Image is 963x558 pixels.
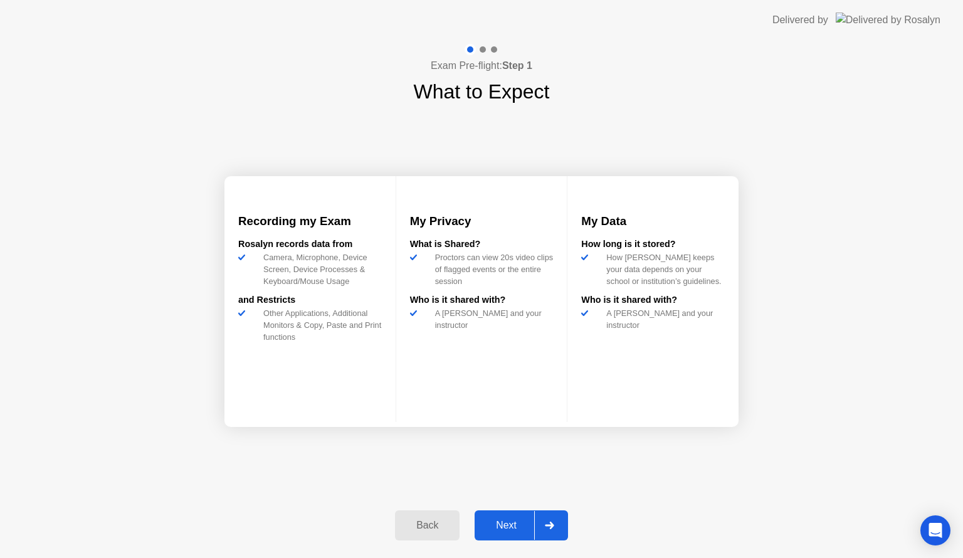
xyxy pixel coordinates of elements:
button: Back [395,510,460,540]
h3: My Data [581,213,725,230]
div: Open Intercom Messenger [920,515,950,545]
h3: My Privacy [410,213,554,230]
b: Step 1 [502,60,532,71]
div: How long is it stored? [581,238,725,251]
div: Next [478,520,534,531]
div: Back [399,520,456,531]
div: Other Applications, Additional Monitors & Copy, Paste and Print functions [258,307,382,344]
button: Next [475,510,568,540]
div: Who is it shared with? [410,293,554,307]
h4: Exam Pre-flight: [431,58,532,73]
div: A [PERSON_NAME] and your instructor [601,307,725,331]
div: Delivered by [772,13,828,28]
div: How [PERSON_NAME] keeps your data depends on your school or institution’s guidelines. [601,251,725,288]
h1: What to Expect [414,76,550,107]
div: Camera, Microphone, Device Screen, Device Processes & Keyboard/Mouse Usage [258,251,382,288]
div: A [PERSON_NAME] and your instructor [430,307,554,331]
div: Proctors can view 20s video clips of flagged events or the entire session [430,251,554,288]
div: Rosalyn records data from [238,238,382,251]
div: and Restricts [238,293,382,307]
div: Who is it shared with? [581,293,725,307]
h3: Recording my Exam [238,213,382,230]
img: Delivered by Rosalyn [836,13,940,27]
div: What is Shared? [410,238,554,251]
